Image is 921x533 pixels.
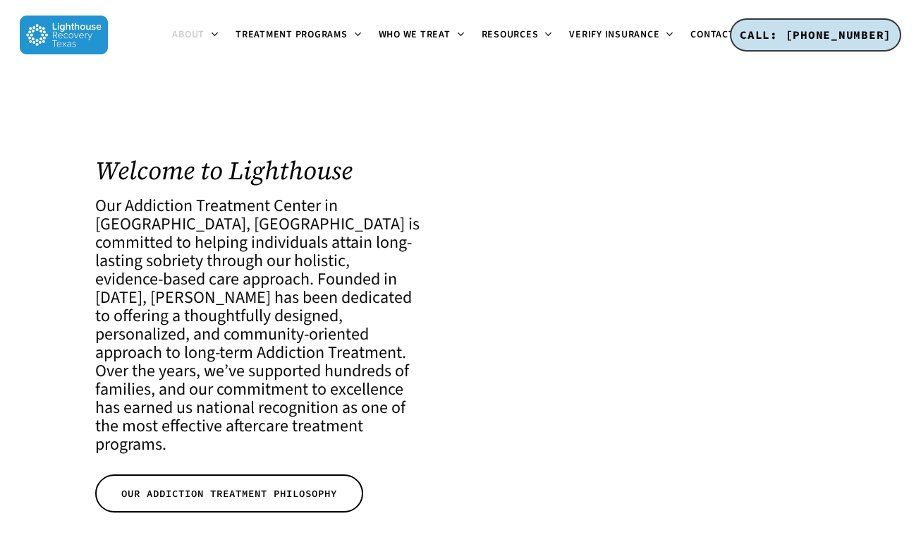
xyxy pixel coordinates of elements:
a: Treatment Programs [227,30,370,41]
a: Verify Insurance [561,30,682,41]
span: CALL: [PHONE_NUMBER] [740,28,891,42]
span: Contact [690,28,734,42]
a: OUR ADDICTION TREATMENT PHILOSOPHY [95,474,363,513]
span: Treatment Programs [236,28,348,42]
a: About [164,30,227,41]
span: OUR ADDICTION TREATMENT PHILOSOPHY [121,486,337,501]
a: Contact [682,30,757,41]
a: Resources [473,30,561,41]
span: Resources [482,28,539,42]
img: Lighthouse Recovery Texas [20,16,108,54]
h4: Our Addiction Treatment Center in [GEOGRAPHIC_DATA], [GEOGRAPHIC_DATA] is committed to helping in... [95,197,420,454]
span: Verify Insurance [569,28,659,42]
h1: Welcome to Lighthouse [95,156,420,185]
span: Who We Treat [379,28,451,42]
span: About [172,28,205,42]
a: CALL: [PHONE_NUMBER] [730,18,901,52]
a: Who We Treat [370,30,473,41]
